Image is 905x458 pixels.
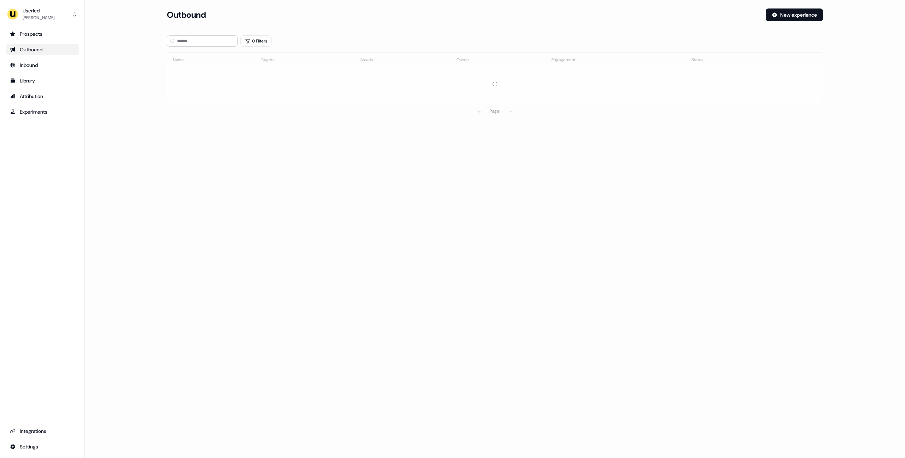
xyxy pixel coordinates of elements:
div: [PERSON_NAME] [23,14,54,21]
button: New experience [766,8,823,21]
div: Outbound [10,46,75,53]
div: Prospects [10,30,75,38]
a: Go to templates [6,75,79,86]
div: Experiments [10,108,75,115]
a: Go to experiments [6,106,79,118]
a: Go to prospects [6,28,79,40]
button: Userled[PERSON_NAME] [6,6,79,23]
h3: Outbound [167,10,206,20]
a: Go to outbound experience [6,44,79,55]
button: 0 Filters [240,35,272,47]
div: Library [10,77,75,84]
div: Settings [10,443,75,450]
div: Userled [23,7,54,14]
a: Go to integrations [6,425,79,437]
div: Integrations [10,428,75,435]
div: Attribution [10,93,75,100]
a: Go to attribution [6,91,79,102]
a: Go to integrations [6,441,79,452]
a: Go to Inbound [6,59,79,71]
div: Inbound [10,62,75,69]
